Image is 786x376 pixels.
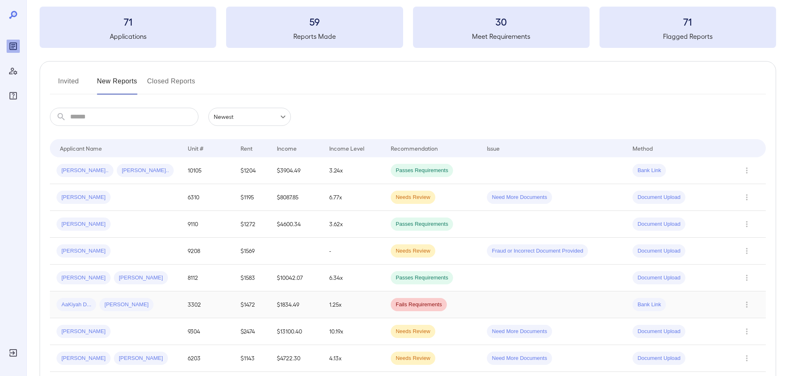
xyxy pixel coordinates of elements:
h3: 30 [413,15,590,28]
span: [PERSON_NAME].. [117,167,174,175]
span: Document Upload [633,328,685,336]
div: Rent [241,143,254,153]
span: Passes Requirements [391,167,453,175]
span: [PERSON_NAME] [57,274,111,282]
div: Issue [487,143,500,153]
span: Bank Link [633,301,666,309]
div: Manage Users [7,64,20,78]
td: 9304 [181,318,234,345]
span: [PERSON_NAME] [57,328,111,336]
span: Need More Documents [487,194,552,201]
td: 6.34x [323,265,384,291]
div: Newest [208,108,291,126]
td: $4722.30 [270,345,323,372]
td: 10105 [181,157,234,184]
span: Passes Requirements [391,274,453,282]
h3: 71 [40,15,216,28]
span: [PERSON_NAME] [99,301,153,309]
span: Document Upload [633,247,685,255]
span: [PERSON_NAME] [57,194,111,201]
td: $8087.85 [270,184,323,211]
summary: 71Applications59Reports Made30Meet Requirements71Flagged Reports [40,7,776,48]
button: Row Actions [740,325,753,338]
button: Closed Reports [147,75,196,95]
span: Passes Requirements [391,220,453,228]
button: New Reports [97,75,137,95]
div: Recommendation [391,143,438,153]
td: $1834.49 [270,291,323,318]
td: $1569 [234,238,270,265]
span: Needs Review [391,328,435,336]
td: 6310 [181,184,234,211]
button: Row Actions [740,352,753,365]
h5: Flagged Reports [600,31,776,41]
td: 3.24x [323,157,384,184]
td: $1204 [234,157,270,184]
span: [PERSON_NAME] [114,355,168,362]
button: Row Actions [740,218,753,231]
td: - [323,238,384,265]
td: 9208 [181,238,234,265]
span: Needs Review [391,355,435,362]
div: Log Out [7,346,20,359]
div: Applicant Name [60,143,102,153]
td: $3904.49 [270,157,323,184]
td: $1583 [234,265,270,291]
td: $2474 [234,318,270,345]
button: Row Actions [740,298,753,311]
span: AaKiyah D... [57,301,96,309]
h3: 71 [600,15,776,28]
span: Need More Documents [487,328,552,336]
span: [PERSON_NAME] [57,247,111,255]
div: Income Level [329,143,364,153]
button: Invited [50,75,87,95]
h5: Reports Made [226,31,403,41]
td: 3.62x [323,211,384,238]
h5: Meet Requirements [413,31,590,41]
button: Row Actions [740,244,753,258]
div: Income [277,143,297,153]
span: Document Upload [633,274,685,282]
div: Method [633,143,653,153]
h5: Applications [40,31,216,41]
span: [PERSON_NAME] [57,220,111,228]
span: Needs Review [391,194,435,201]
td: 6.77x [323,184,384,211]
td: $10042.07 [270,265,323,291]
td: 10.19x [323,318,384,345]
span: Needs Review [391,247,435,255]
td: 3302 [181,291,234,318]
td: 4.13x [323,345,384,372]
td: $4600.34 [270,211,323,238]
td: $13100.40 [270,318,323,345]
span: Fraud or Incorrect Document Provided [487,247,588,255]
span: Need More Documents [487,355,552,362]
button: Row Actions [740,191,753,204]
span: Fails Requirements [391,301,447,309]
div: Reports [7,40,20,53]
td: 6203 [181,345,234,372]
td: $1472 [234,291,270,318]
td: 9110 [181,211,234,238]
h3: 59 [226,15,403,28]
span: Document Upload [633,194,685,201]
div: FAQ [7,89,20,102]
td: $1143 [234,345,270,372]
td: 1.25x [323,291,384,318]
span: Document Upload [633,355,685,362]
td: 8112 [181,265,234,291]
span: Document Upload [633,220,685,228]
span: Bank Link [633,167,666,175]
span: [PERSON_NAME] [114,274,168,282]
button: Row Actions [740,271,753,284]
button: Row Actions [740,164,753,177]
td: $1195 [234,184,270,211]
div: Unit # [188,143,203,153]
td: $1272 [234,211,270,238]
span: [PERSON_NAME] [57,355,111,362]
span: [PERSON_NAME].. [57,167,113,175]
